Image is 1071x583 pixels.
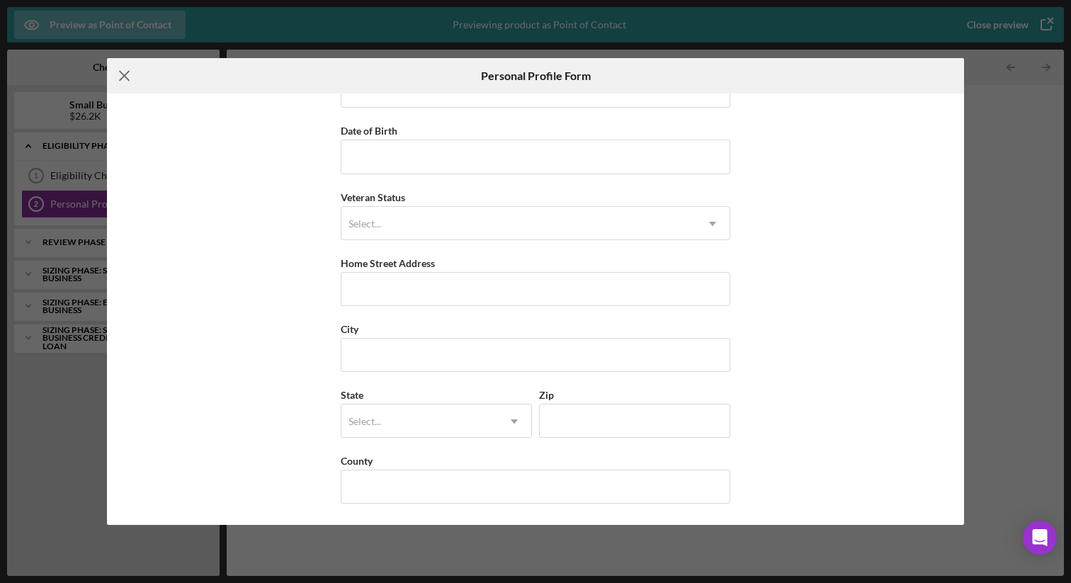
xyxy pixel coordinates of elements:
[348,218,381,230] div: Select...
[481,69,591,82] h6: Personal Profile Form
[341,455,373,467] label: County
[1023,521,1057,555] div: Open Intercom Messenger
[341,323,358,335] label: City
[539,389,554,401] label: Zip
[341,125,397,137] label: Date of Birth
[348,416,381,427] div: Select...
[341,257,435,269] label: Home Street Address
